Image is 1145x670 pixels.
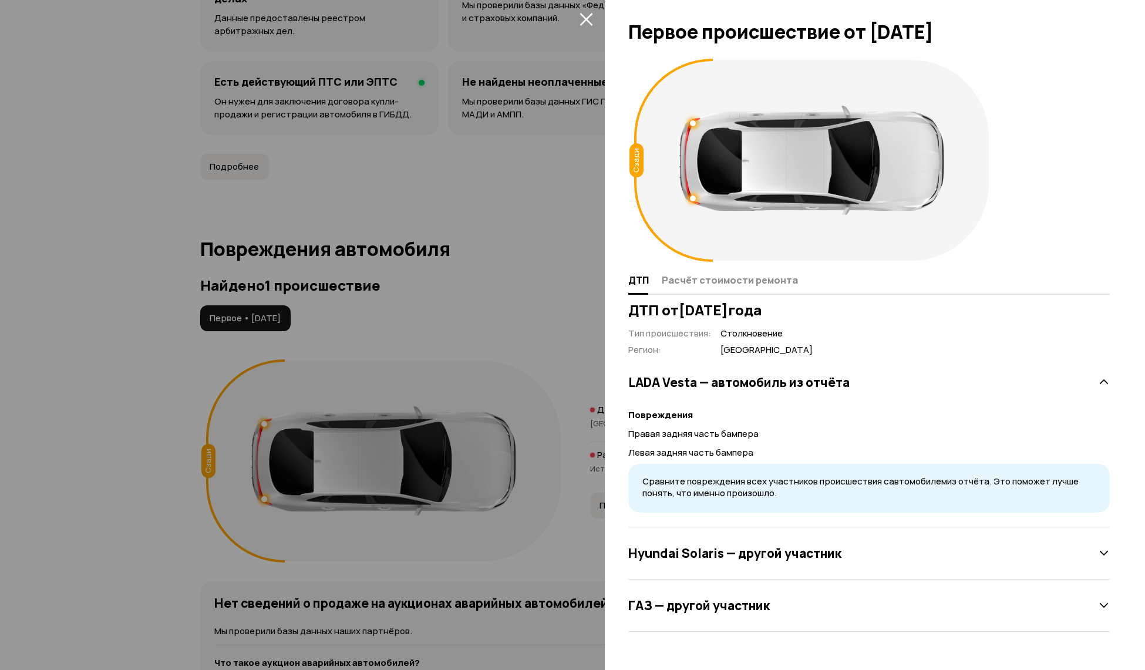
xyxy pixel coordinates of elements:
[720,344,813,356] span: [GEOGRAPHIC_DATA]
[642,475,1079,500] span: Сравните повреждения всех участников происшествия с автомобилем из отчёта. Это поможет лучше поня...
[628,344,661,356] span: Регион :
[628,327,711,339] span: Тип происшествия :
[628,274,649,286] span: ДТП
[628,302,1110,318] h3: ДТП от [DATE] года
[628,427,1110,440] p: Правая задняя часть бампера
[628,409,693,421] strong: Повреждения
[628,375,850,390] h3: LADA Vesta — автомобиль из отчёта
[720,328,813,340] span: Столкновение
[628,546,841,561] h3: Hyundai Solaris — другой участник
[628,598,770,613] h3: ГАЗ — другой участник
[629,143,644,177] div: Сзади
[577,9,595,28] button: закрыть
[662,274,798,286] span: Расчёт стоимости ремонта
[628,446,1110,459] p: Левая задняя часть бампера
